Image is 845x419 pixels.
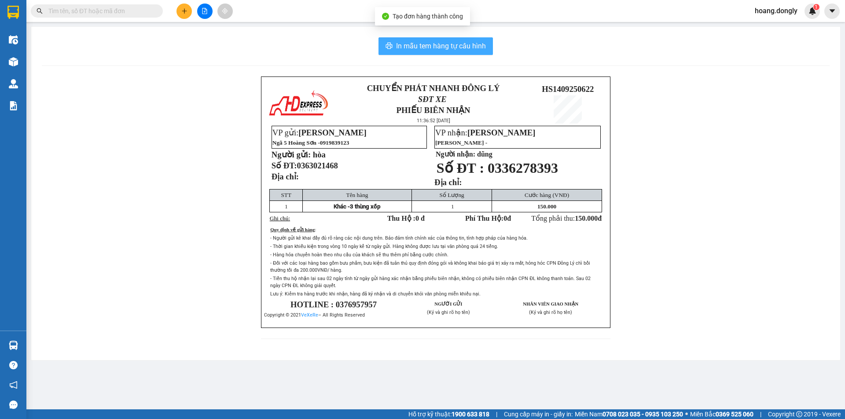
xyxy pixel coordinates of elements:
[272,150,311,159] strong: Người gửi:
[690,409,753,419] span: Miền Bắc
[451,203,454,210] span: 1
[217,4,233,19] button: aim
[272,161,338,170] strong: Số ĐT:
[270,244,498,249] span: - Thời gian khiếu kiện trong vòng 10 ngày kể từ ngày gửi. Hàng không được lưu tại văn phòng quá 2...
[477,150,492,158] span: dũng
[598,215,602,222] span: đ
[504,409,573,419] span: Cung cấp máy in - giấy in:
[716,411,753,418] strong: 0369 525 060
[808,7,816,15] img: icon-new-feature
[181,8,187,14] span: plus
[301,312,318,318] a: VeXeRe
[440,192,464,198] span: Số Lượng
[575,409,683,419] span: Miền Nam
[44,37,72,47] span: SĐT XE
[176,4,192,19] button: plus
[436,150,475,158] strong: Người nhận:
[393,13,463,20] span: Tạo đơn hàng thành công
[382,13,389,20] span: check-circle
[264,312,365,318] span: Copyright © 2021 – All Rights Reserved
[467,128,535,137] span: [PERSON_NAME]
[334,203,350,210] span: Khác -
[685,412,688,416] span: ⚪️
[270,227,315,232] span: Quy định về gửi hàng
[9,381,18,389] span: notification
[9,35,18,44] img: warehouse-icon
[270,276,591,288] span: - Tiền thu hộ nhận lại sau 02 ngày tính từ ngày gửi hàng xác nhận bằng phiếu biên nhận, không có ...
[272,172,299,181] strong: Địa chỉ:
[270,252,448,258] span: - Hàng hóa chuyển hoàn theo nhu cầu của khách sẽ thu thêm phí bằng cước chính.
[529,310,572,315] span: (Ký và ghi rõ họ tên)
[434,178,462,187] strong: Địa chỉ:
[603,411,683,418] strong: 0708 023 035 - 0935 103 250
[418,95,447,104] span: SĐT XE
[523,302,578,306] strong: NHÂN VIÊN GIAO NHẬN
[537,203,556,210] span: 150.000
[542,84,594,94] span: HS1409250622
[9,79,18,88] img: warehouse-icon
[9,57,18,66] img: warehouse-icon
[222,8,228,14] span: aim
[434,302,462,306] strong: NGƯỜI GỬI
[315,227,316,232] span: :
[531,215,602,222] span: Tổng phải thu:
[408,409,489,419] span: Hỗ trợ kỹ thuật:
[272,139,349,146] span: Ngã 5 Hoàng Sơn -
[272,128,367,137] span: VP gửi:
[270,235,528,241] span: - Người gửi kê khai đầy đủ rõ ràng các nội dung trên. Bảo đảm tính chính xác của thông tin, tính ...
[760,409,761,419] span: |
[828,7,836,15] span: caret-down
[452,411,489,418] strong: 1900 633 818
[346,192,368,198] span: Tên hàng
[575,215,598,222] span: 150.000
[465,215,511,222] strong: Phí Thu Hộ: đ
[285,203,288,210] span: 1
[29,7,89,36] strong: CHUYỂN PHÁT NHANH ĐÔNG LÝ
[503,215,507,222] span: 0
[488,160,558,176] span: 0336278393
[350,203,380,210] span: 3 thùng xốp
[7,6,19,19] img: logo-vxr
[435,139,487,146] span: [PERSON_NAME] -
[37,8,43,14] span: search
[297,161,338,170] span: 0363021468
[298,128,366,137] span: [PERSON_NAME]
[417,118,450,124] span: 11:36:52 [DATE]
[9,341,18,350] img: warehouse-icon
[290,300,377,309] span: HOTLINE : 0376957957
[796,411,802,417] span: copyright
[813,4,819,10] sup: 1
[268,88,329,119] img: logo
[748,5,805,16] span: hoang.dongly
[270,291,481,297] span: Lưu ý: Kiểm tra hàng trước khi nhận, hàng đã ký nhận và di chuyển khỏi văn phòng miễn khiếu nại.
[202,8,208,14] span: file-add
[9,401,18,409] span: message
[427,310,470,315] span: (Ký và ghi rõ họ tên)
[197,4,213,19] button: file-add
[48,6,152,16] input: Tìm tên, số ĐT hoặc mã đơn
[313,150,326,159] span: hòa
[387,215,425,222] strong: Thu Hộ :
[437,160,484,176] span: Số ĐT :
[815,4,818,10] span: 1
[824,4,840,19] button: caret-down
[386,42,393,51] span: printer
[367,84,500,93] strong: CHUYỂN PHÁT NHANH ĐÔNG LÝ
[281,192,291,198] span: STT
[525,192,569,198] span: Cước hàng (VNĐ)
[397,106,470,115] strong: PHIẾU BIÊN NHẬN
[435,128,535,137] span: VP nhận:
[415,215,425,222] span: 0 đ
[9,361,18,369] span: question-circle
[270,215,290,222] span: Ghi chú:
[496,409,497,419] span: |
[94,36,145,45] span: HS1409250611
[396,40,486,51] span: In mẫu tem hàng tự cấu hình
[320,139,349,146] span: 0919839123
[378,37,493,55] button: printerIn mẫu tem hàng tự cấu hình
[9,101,18,110] img: solution-icon
[4,26,24,56] img: logo
[35,48,83,67] strong: PHIẾU BIÊN NHẬN
[270,260,590,273] span: - Đối với các loại hàng bao gồm bưu phẩm, bưu kiện đã tuân thủ quy định đóng gói và không khai bá...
